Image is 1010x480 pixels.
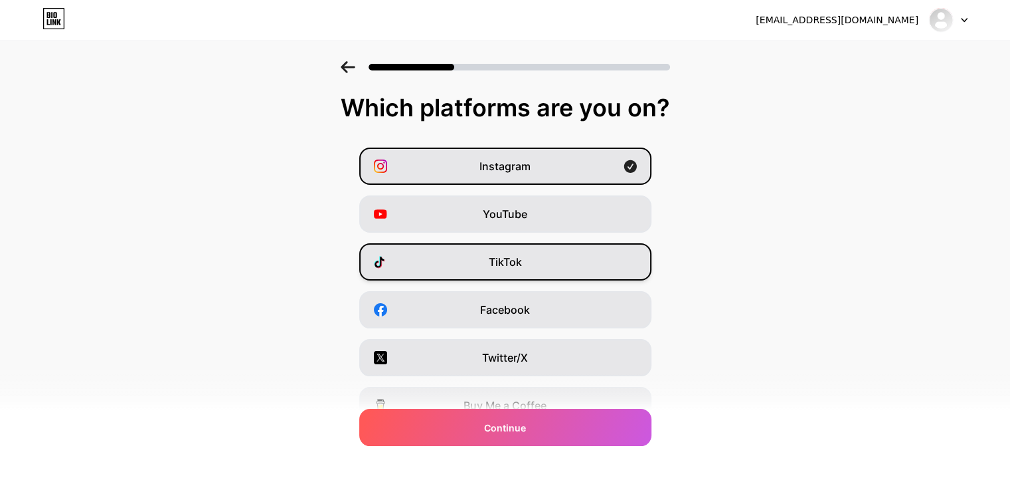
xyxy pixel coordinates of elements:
[463,398,547,414] span: Buy Me a Coffee
[489,254,522,270] span: TikTok
[13,94,997,121] div: Which platforms are you on?
[928,7,954,33] img: Joel Jacobhy
[480,302,530,318] span: Facebook
[484,421,526,435] span: Continue
[482,350,528,366] span: Twitter/X
[756,13,918,27] div: [EMAIL_ADDRESS][DOMAIN_NAME]
[481,445,529,461] span: Snapchat
[483,206,527,222] span: YouTube
[479,158,531,174] span: Instagram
